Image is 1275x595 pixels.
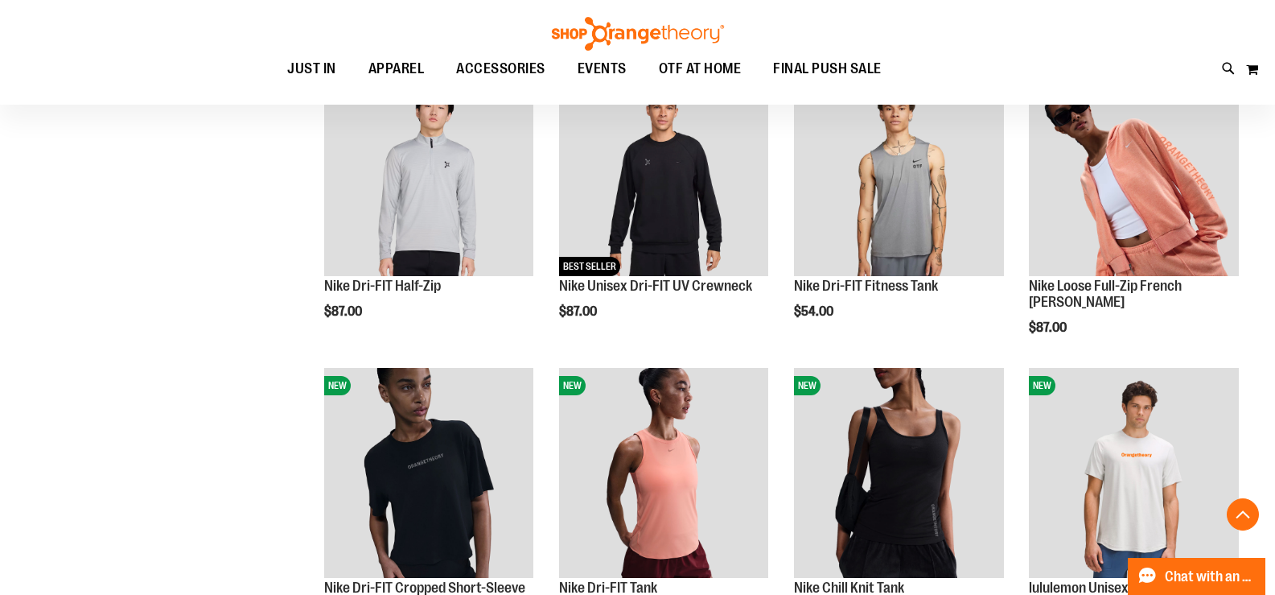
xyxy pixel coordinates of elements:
img: Nike Dri-FIT Fitness Tank [794,67,1004,277]
a: Nike Unisex Dri-FIT UV Crewneck [559,278,752,294]
a: ACCESSORIES [440,51,561,88]
span: Chat with an Expert [1165,569,1256,585]
a: Nike Unisex Dri-FIT UV CrewneckNEWBEST SELLER [559,67,769,279]
span: EVENTS [578,51,627,87]
span: NEW [794,376,821,395]
span: $87.00 [1029,320,1069,335]
img: Nike Loose Full-Zip French Terry Hoodie [1029,67,1239,277]
a: Nike Dri-FIT Fitness Tank [794,278,938,294]
img: lululemon Unisex License to Train Short Sleeve [1029,368,1239,578]
a: OTF AT HOME [643,51,758,88]
span: BEST SELLER [559,257,620,276]
div: product [1021,59,1247,376]
a: Nike Loose Full-Zip French [PERSON_NAME] [1029,278,1182,310]
a: Nike Dri-FIT Half-ZipNEW [324,67,534,279]
span: OTF AT HOME [659,51,742,87]
img: Shop Orangetheory [549,17,726,51]
a: Nike Dri-FIT Half-Zip [324,278,441,294]
div: product [551,59,777,360]
span: ACCESSORIES [456,51,545,87]
img: Nike Unisex Dri-FIT UV Crewneck [559,67,769,277]
span: FINAL PUSH SALE [773,51,882,87]
span: NEW [559,376,586,395]
button: Chat with an Expert [1128,558,1266,595]
img: Nike Dri-FIT Half-Zip [324,67,534,277]
span: $87.00 [324,304,364,319]
span: NEW [324,376,351,395]
span: $54.00 [794,304,836,319]
a: Nike Dri-FIT Fitness TankNEW [794,67,1004,279]
span: $87.00 [559,304,599,319]
a: JUST IN [271,51,352,87]
span: NEW [1029,376,1055,395]
a: lululemon Unisex License to Train Short SleeveNEW [1029,368,1239,581]
a: Nike Dri-FIT TankNEW [559,368,769,581]
a: Nike Chill Knit TankNEW [794,368,1004,581]
span: JUST IN [287,51,336,87]
a: APPAREL [352,51,441,88]
a: Nike Dri-FIT Cropped Short-SleeveNEW [324,368,534,581]
img: Nike Dri-FIT Cropped Short-Sleeve [324,368,534,578]
div: product [786,59,1012,360]
div: product [316,59,542,360]
img: Nike Dri-FIT Tank [559,368,769,578]
a: EVENTS [561,51,643,88]
a: FINAL PUSH SALE [757,51,898,88]
span: APPAREL [368,51,425,87]
img: Nike Chill Knit Tank [794,368,1004,578]
a: Nike Loose Full-Zip French Terry HoodieNEW [1029,67,1239,279]
button: Back To Top [1227,498,1259,531]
